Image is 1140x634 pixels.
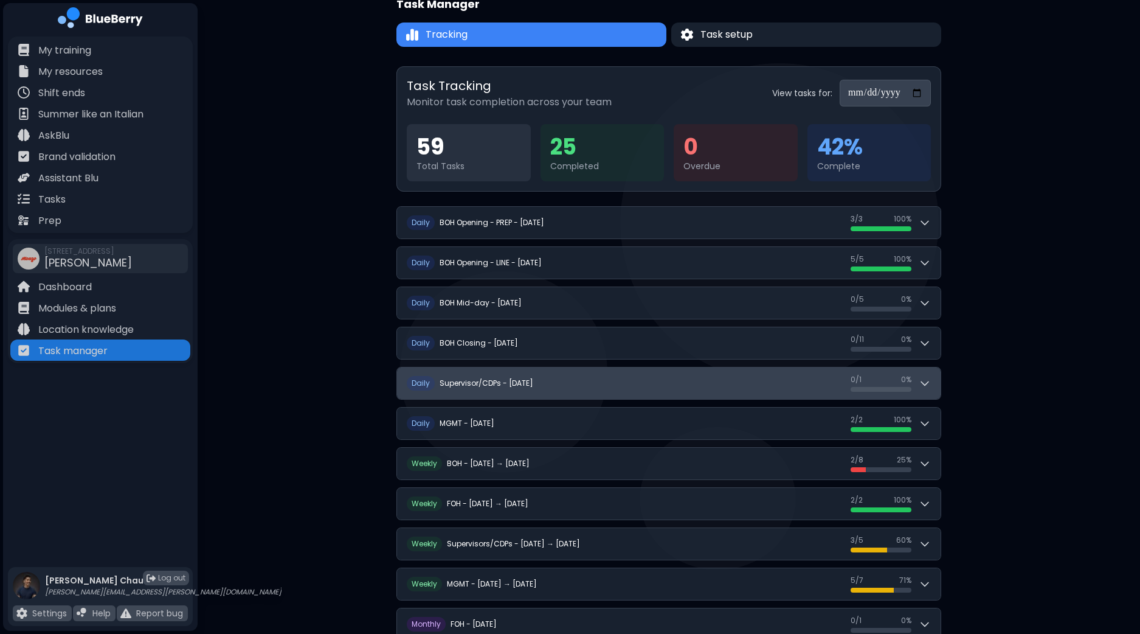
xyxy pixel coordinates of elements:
p: Shift ends [38,86,85,100]
div: 0 [683,134,788,161]
span: 3 / 5 [851,535,863,545]
span: 25 % [897,455,911,465]
div: Completed [550,161,655,172]
p: Help [92,608,111,619]
img: file icon [18,108,30,120]
h2: BOH - [DATE] → [DATE] [447,459,530,469]
span: aily [416,338,430,348]
img: file icon [18,302,30,314]
img: logout [147,574,156,583]
img: file icon [18,44,30,56]
img: file icon [18,172,30,184]
span: 3 / 3 [851,214,863,224]
button: DailyMGMT - [DATE]2/2100% [397,408,941,439]
span: 60 % [896,535,911,545]
span: W [407,496,442,511]
span: D [407,215,435,230]
img: file icon [18,280,30,293]
p: My training [38,43,91,58]
img: file icon [77,608,88,619]
img: file icon [18,193,30,205]
span: M [407,617,446,632]
span: D [407,376,435,391]
button: DailySupervisor/CDPs - [DATE]0/10% [397,368,941,399]
span: 0 / 11 [851,335,864,344]
span: eekly [419,538,437,549]
img: Tracking [406,28,418,42]
div: 42 % [817,134,922,161]
p: AskBlu [38,128,69,143]
img: Task setup [681,29,693,41]
img: file icon [18,150,30,162]
span: 2 / 2 [851,415,863,425]
p: Settings [32,608,67,619]
img: file icon [18,129,30,141]
h2: BOH Closing - [DATE] [440,338,518,348]
span: aily [416,418,430,428]
span: 0 % [901,294,911,304]
span: D [407,336,435,350]
label: View tasks for: [772,88,832,99]
span: 5 / 5 [851,254,864,264]
p: My resources [38,64,103,79]
span: eekly [419,458,437,469]
span: aily [416,378,430,388]
span: [PERSON_NAME] [44,255,132,270]
button: DailyBOH Opening - LINE - [DATE]5/5100% [397,247,941,279]
h2: MGMT - [DATE] → [DATE] [447,579,537,589]
img: file icon [18,214,30,226]
img: file icon [18,344,30,357]
button: TrackingTracking [396,23,666,47]
span: 0 / 5 [851,294,864,304]
div: Total Tasks [416,161,521,172]
span: eekly [419,579,437,589]
span: D [407,256,435,270]
span: D [407,296,435,310]
p: Brand validation [38,150,116,164]
span: 0 % [901,335,911,344]
img: file icon [18,65,30,77]
p: Prep [38,214,61,228]
h2: FOH - [DATE] [451,619,497,629]
p: Dashboard [38,280,92,294]
span: aily [416,257,430,268]
span: Task setup [700,27,753,42]
p: [PERSON_NAME] Chau [45,575,282,586]
button: DailyBOH Opening - PREP - [DATE]3/3100% [397,207,941,239]
div: 25 [550,134,655,161]
div: Complete [817,161,922,172]
span: 0 % [901,616,911,625]
span: 5 / 7 [851,576,863,585]
span: W [407,537,442,551]
h2: FOH - [DATE] → [DATE] [447,499,528,509]
h2: Supervisor/CDPs - [DATE] [440,378,533,388]
h2: MGMT - [DATE] [440,419,494,428]
img: file icon [16,608,27,619]
p: Summer like an Italian [38,107,143,122]
img: company logo [58,7,143,32]
span: 2 / 8 [851,455,863,465]
button: WeeklyMGMT - [DATE] → [DATE]5/771% [397,568,941,600]
img: profile photo [13,572,40,611]
p: [PERSON_NAME][EMAIL_ADDRESS][PERSON_NAME][DOMAIN_NAME] [45,587,282,597]
span: aily [416,298,430,308]
span: 100 % [894,214,911,224]
p: Tasks [38,192,66,207]
button: Task setupTask setup [671,23,941,47]
span: 100 % [894,495,911,505]
h2: Supervisors/CDPs - [DATE] → [DATE] [447,539,580,549]
h2: BOH Mid-day - [DATE] [440,298,522,308]
img: file icon [18,86,30,99]
span: 0 / 1 [851,375,862,385]
h2: BOH Opening - LINE - [DATE] [440,258,542,268]
span: 71 % [899,576,911,585]
p: Location knowledge [38,322,134,337]
img: file icon [120,608,131,619]
div: 59 [416,134,521,161]
h2: Task Tracking [407,77,612,95]
span: onthly [418,619,441,629]
span: 100 % [894,415,911,425]
p: Report bug [136,608,183,619]
span: Tracking [426,27,468,42]
span: aily [416,217,430,228]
